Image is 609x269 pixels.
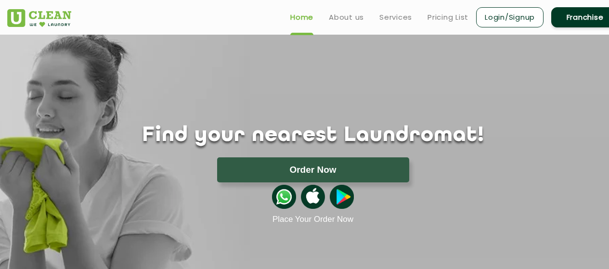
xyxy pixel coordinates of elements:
[301,185,325,209] img: apple-icon.png
[379,12,412,23] a: Services
[330,185,354,209] img: playstoreicon.png
[290,12,313,23] a: Home
[476,7,544,27] a: Login/Signup
[329,12,364,23] a: About us
[217,157,409,182] button: Order Now
[7,9,71,27] img: UClean Laundry and Dry Cleaning
[428,12,468,23] a: Pricing List
[272,215,353,224] a: Place Your Order Now
[272,185,296,209] img: whatsappicon.png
